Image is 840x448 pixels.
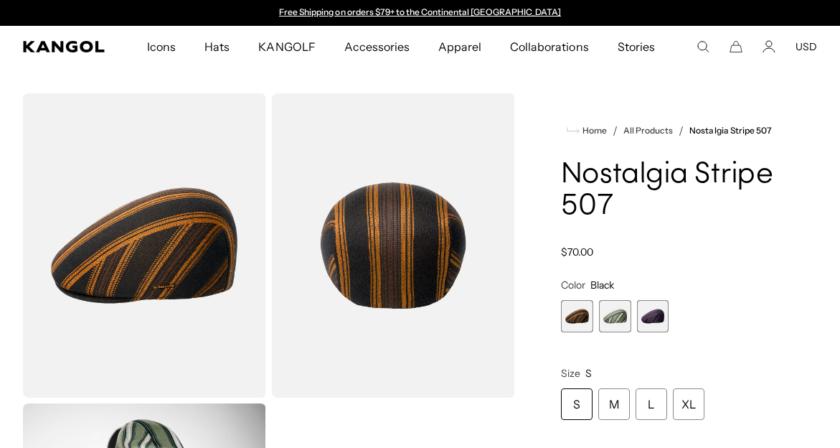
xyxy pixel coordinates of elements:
[599,300,631,332] div: 2 of 3
[637,300,669,332] div: 3 of 3
[618,26,655,67] span: Stories
[330,26,424,67] a: Accessories
[147,26,176,67] span: Icons
[23,41,105,52] a: Kangol
[344,26,410,67] span: Accessories
[438,26,481,67] span: Apparel
[585,367,592,380] span: S
[673,122,684,139] li: /
[561,367,580,380] span: Size
[273,7,568,19] div: 1 of 2
[561,300,593,332] div: 1 of 3
[561,122,783,139] nav: breadcrumbs
[272,93,515,398] img: color-black
[496,26,603,67] a: Collaborations
[689,126,772,136] a: Nostalgia Stripe 507
[23,93,266,398] img: color-black
[133,26,190,67] a: Icons
[279,6,561,17] a: Free Shipping on orders $79+ to the Continental [GEOGRAPHIC_DATA]
[204,26,230,67] span: Hats
[561,159,783,223] h1: Nostalgia Stripe 507
[580,126,607,136] span: Home
[258,26,315,67] span: KANGOLF
[637,300,669,332] label: Hazy Indigo
[244,26,329,67] a: KANGOLF
[730,40,742,53] button: Cart
[561,246,593,258] span: $70.00
[590,279,614,291] span: Black
[599,300,631,332] label: Sage Green
[424,26,496,67] a: Apparel
[607,122,618,139] li: /
[697,40,709,53] summary: Search here
[636,388,667,420] div: L
[598,388,630,420] div: M
[561,300,593,332] label: Black
[796,40,817,53] button: USD
[561,279,585,291] span: Color
[763,40,775,53] a: Account
[190,26,244,67] a: Hats
[673,388,704,420] div: XL
[510,26,588,67] span: Collaborations
[561,388,593,420] div: S
[567,124,607,137] a: Home
[603,26,669,67] a: Stories
[623,126,673,136] a: All Products
[273,7,568,19] slideshow-component: Announcement bar
[273,7,568,19] div: Announcement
